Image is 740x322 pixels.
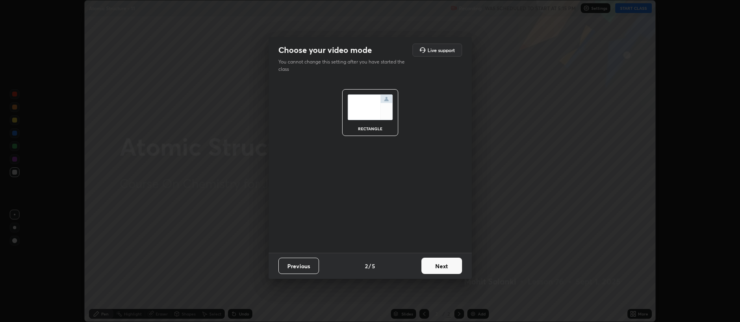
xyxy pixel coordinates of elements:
[369,262,371,270] h4: /
[365,262,368,270] h4: 2
[278,258,319,274] button: Previous
[347,94,393,120] img: normalScreenIcon.ae25ed63.svg
[428,48,455,53] h5: Live support
[278,58,410,73] p: You cannot change this setting after you have started the class
[278,45,372,55] h2: Choose your video mode
[372,262,375,270] h4: 5
[354,127,386,131] div: rectangle
[421,258,462,274] button: Next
